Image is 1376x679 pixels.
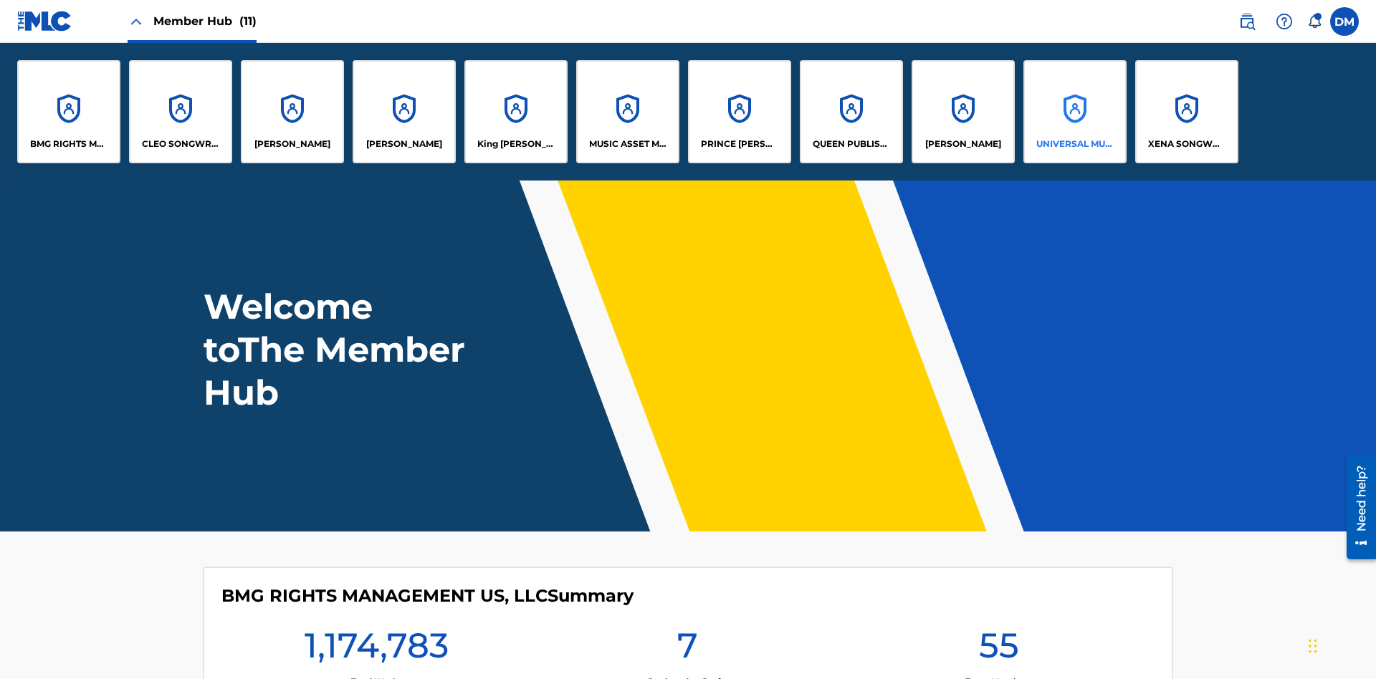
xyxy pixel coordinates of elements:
div: Drag [1309,625,1317,668]
iframe: Chat Widget [1304,610,1376,679]
div: Notifications [1307,14,1322,29]
h4: BMG RIGHTS MANAGEMENT US, LLC [221,585,634,607]
p: ELVIS COSTELLO [254,138,330,150]
a: AccountsKing [PERSON_NAME] [464,60,568,163]
p: UNIVERSAL MUSIC PUB GROUP [1036,138,1114,150]
a: Public Search [1233,7,1261,36]
a: AccountsUNIVERSAL MUSIC PUB GROUP [1023,60,1127,163]
span: Member Hub [153,13,257,29]
span: (11) [239,14,257,28]
a: AccountsXENA SONGWRITER [1135,60,1238,163]
p: QUEEN PUBLISHA [813,138,891,150]
a: AccountsPRINCE [PERSON_NAME] [688,60,791,163]
iframe: Resource Center [1336,449,1376,567]
img: Close [128,13,145,30]
a: Accounts[PERSON_NAME] [241,60,344,163]
p: CLEO SONGWRITER [142,138,220,150]
p: MUSIC ASSET MANAGEMENT (MAM) [589,138,667,150]
a: Accounts[PERSON_NAME] [353,60,456,163]
a: AccountsMUSIC ASSET MANAGEMENT (MAM) [576,60,679,163]
img: MLC Logo [17,11,72,32]
div: Help [1270,7,1299,36]
a: AccountsBMG RIGHTS MANAGEMENT US, LLC [17,60,120,163]
div: User Menu [1330,7,1359,36]
img: search [1238,13,1256,30]
h1: 55 [979,624,1019,675]
p: RONALD MCTESTERSON [925,138,1001,150]
img: help [1276,13,1293,30]
p: XENA SONGWRITER [1148,138,1226,150]
h1: 1,174,783 [305,624,449,675]
a: AccountsQUEEN PUBLISHA [800,60,903,163]
a: AccountsCLEO SONGWRITER [129,60,232,163]
p: King McTesterson [477,138,555,150]
a: Accounts[PERSON_NAME] [912,60,1015,163]
p: PRINCE MCTESTERSON [701,138,779,150]
p: BMG RIGHTS MANAGEMENT US, LLC [30,138,108,150]
h1: 7 [677,624,698,675]
h1: Welcome to The Member Hub [204,285,472,414]
p: EYAMA MCSINGER [366,138,442,150]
